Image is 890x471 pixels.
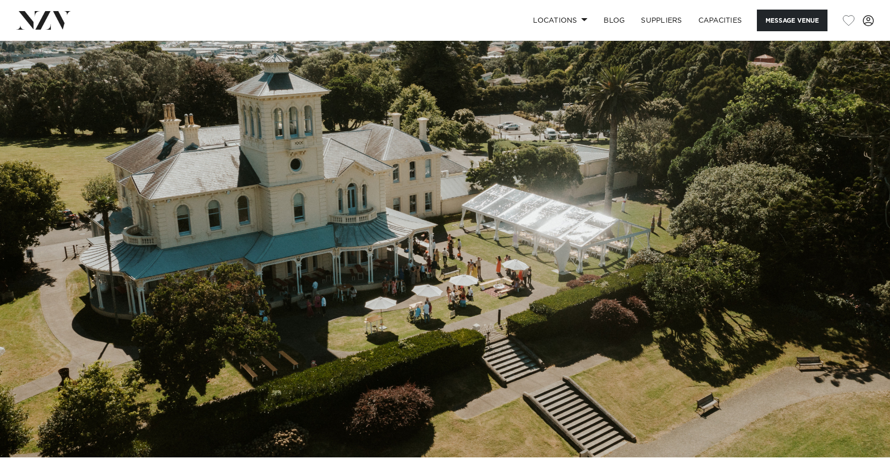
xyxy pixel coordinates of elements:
a: SUPPLIERS [633,10,690,31]
a: Locations [525,10,596,31]
img: nzv-logo.png [16,11,71,29]
a: BLOG [596,10,633,31]
a: Capacities [690,10,750,31]
button: Message Venue [757,10,827,31]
